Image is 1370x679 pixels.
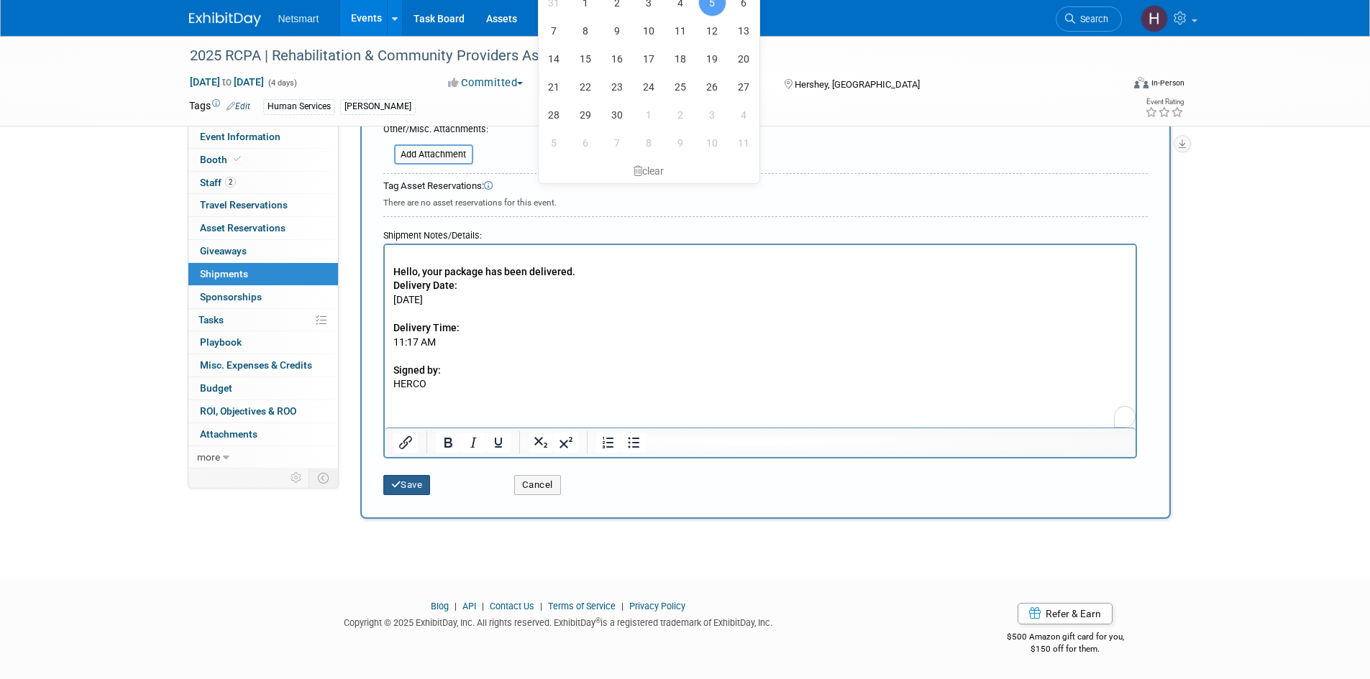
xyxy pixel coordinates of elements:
[667,73,695,101] span: September 25, 2025
[383,123,488,139] div: Other/Misc. Attachments:
[730,17,758,45] span: September 13, 2025
[540,17,568,45] span: September 7, 2025
[188,400,338,422] a: ROI, Objectives & ROO
[267,78,297,88] span: (4 days)
[198,314,224,325] span: Tasks
[189,98,250,115] td: Tags
[667,129,695,157] span: October 9, 2025
[185,43,1100,69] div: 2025 RCPA | Rehabilitation & Community Providers Association
[220,76,234,88] span: to
[200,268,248,280] span: Shipments
[1145,98,1184,106] div: Event Rating
[188,217,338,239] a: Asset Reservations
[383,193,1148,209] div: There are no asset reservations for this event.
[443,75,529,91] button: Committed
[698,45,726,73] span: September 19, 2025
[1037,75,1185,96] div: Event Format
[603,17,631,45] span: September 9, 2025
[949,643,1182,655] div: $150 off for them.
[188,194,338,216] a: Travel Reservations
[795,79,920,90] span: Hershey, [GEOGRAPHIC_DATA]
[572,45,600,73] span: September 15, 2025
[234,155,241,163] i: Booth reservation complete
[621,433,646,453] button: Bullet list
[698,73,726,101] span: September 26, 2025
[200,245,247,257] span: Giveaways
[188,309,338,331] a: Tasks
[278,13,319,24] span: Netsmart
[595,616,600,624] sup: ®
[461,433,485,453] button: Italic
[514,475,561,495] button: Cancel
[431,601,449,611] a: Blog
[603,73,631,101] span: September 23, 2025
[698,101,726,129] span: October 3, 2025
[486,433,511,453] button: Underline
[188,286,338,308] a: Sponsorships
[188,446,338,468] a: more
[393,433,418,453] button: Insert/edit link
[572,73,600,101] span: September 22, 2025
[263,99,335,114] div: Human Services
[554,433,578,453] button: Superscript
[596,433,621,453] button: Numbered list
[1075,14,1108,24] span: Search
[200,222,286,234] span: Asset Reservations
[340,99,416,114] div: [PERSON_NAME]
[188,354,338,377] a: Misc. Expenses & Credits
[698,17,726,45] span: September 12, 2025
[529,433,553,453] button: Subscript
[188,263,338,285] a: Shipments
[698,129,726,157] span: October 10, 2025
[188,423,338,445] a: Attachments
[462,601,476,611] a: API
[635,45,663,73] span: September 17, 2025
[188,377,338,399] a: Budget
[383,475,431,495] button: Save
[284,468,309,487] td: Personalize Event Tab Strip
[200,382,232,394] span: Budget
[629,601,685,611] a: Privacy Policy
[1141,5,1168,32] img: Hannah Norsworthy
[635,73,663,101] span: September 24, 2025
[572,101,600,129] span: September 29, 2025
[385,245,1136,428] iframe: Rich Text Area
[200,131,280,142] span: Event Information
[451,601,460,611] span: |
[200,428,257,440] span: Attachments
[540,73,568,101] span: September 21, 2025
[200,199,288,211] span: Travel Reservations
[730,73,758,101] span: September 27, 2025
[478,601,488,611] span: |
[635,129,663,157] span: October 8, 2025
[536,601,546,611] span: |
[667,17,695,45] span: September 11, 2025
[635,17,663,45] span: September 10, 2025
[1018,603,1113,624] a: Refer & Earn
[200,336,242,348] span: Playbook
[1056,6,1122,32] a: Search
[200,405,296,417] span: ROI, Objectives & ROO
[188,126,338,148] a: Event Information
[603,45,631,73] span: September 16, 2025
[200,154,244,165] span: Booth
[225,177,236,188] span: 2
[1134,77,1148,88] img: Format-Inperson.png
[949,622,1182,655] div: $500 Amazon gift card for you,
[200,177,236,188] span: Staff
[540,129,568,157] span: October 5, 2025
[309,468,338,487] td: Toggle Event Tabs
[540,101,568,129] span: September 28, 2025
[1151,78,1184,88] div: In-Person
[667,101,695,129] span: October 2, 2025
[189,75,265,88] span: [DATE] [DATE]
[188,149,338,171] a: Booth
[540,45,568,73] span: September 14, 2025
[635,101,663,129] span: October 1, 2025
[188,172,338,194] a: Staff2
